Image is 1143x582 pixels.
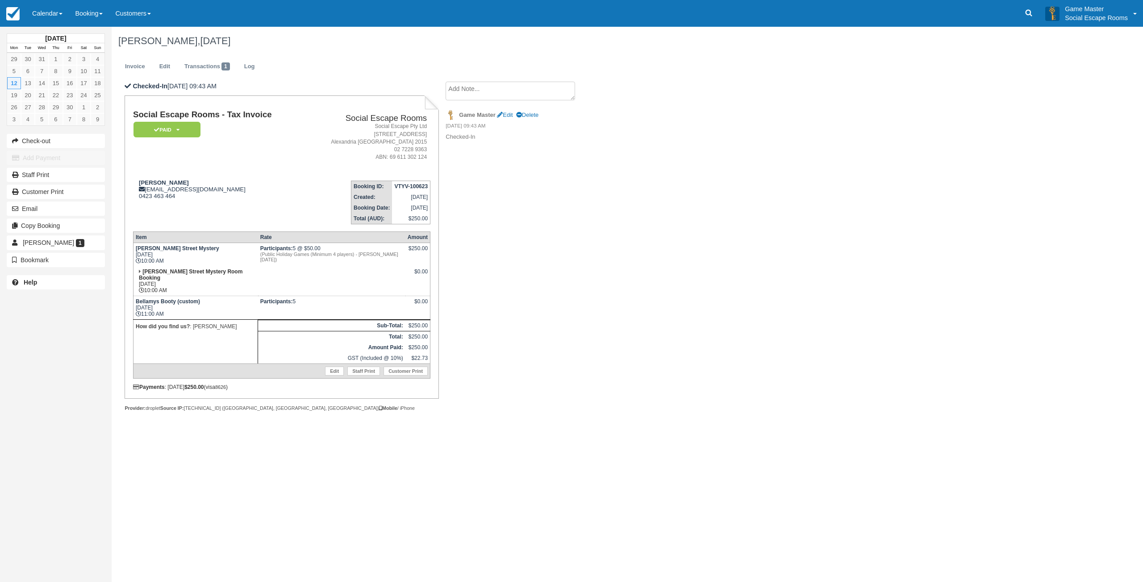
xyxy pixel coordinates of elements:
a: 22 [49,89,63,101]
th: Amount Paid: [258,342,405,353]
a: 14 [35,77,49,89]
td: $250.00 [405,320,430,331]
a: 8 [49,65,63,77]
a: 27 [21,101,35,113]
th: Sub-Total: [258,320,405,331]
em: Paid [133,122,200,137]
strong: Participants [260,245,293,252]
th: Thu [49,43,63,53]
strong: Bellamys Booty (custom) [136,298,200,305]
th: Total: [258,331,405,343]
div: $0.00 [408,268,428,282]
strong: Source IP: [160,405,184,411]
th: Fri [63,43,77,53]
a: 26 [7,101,21,113]
span: 1 [221,62,230,70]
b: Help [24,279,37,286]
a: 30 [21,53,35,65]
th: Sun [91,43,104,53]
td: GST (Included @ 10%) [258,353,405,364]
div: [EMAIL_ADDRESS][DOMAIN_NAME] 0423 463 464 [133,179,304,199]
strong: [PERSON_NAME] Street Mystery [136,245,219,252]
span: [PERSON_NAME] [23,239,74,246]
b: Checked-In [133,83,167,90]
a: 29 [49,101,63,113]
a: 12 [7,77,21,89]
a: 9 [91,113,104,125]
th: Booking ID: [351,181,392,192]
a: 1 [49,53,63,65]
a: Customer Print [384,367,428,376]
button: Email [7,202,105,216]
a: 15 [49,77,63,89]
th: Amount [405,232,430,243]
div: $250.00 [408,245,428,259]
td: [DATE] 11:00 AM [133,296,258,320]
td: $250.00 [392,213,430,224]
td: [DATE] [392,192,430,202]
a: 6 [49,113,63,125]
button: Copy Booking [7,219,105,233]
a: 16 [63,77,77,89]
div: droplet [TECHNICAL_ID] ([GEOGRAPHIC_DATA], [GEOGRAPHIC_DATA], [GEOGRAPHIC_DATA]) / iPhone [125,405,438,412]
strong: Participants [260,298,293,305]
a: 2 [63,53,77,65]
a: 3 [77,53,91,65]
td: 5 @ $50.00 [258,243,405,267]
a: 4 [21,113,35,125]
a: 21 [35,89,49,101]
small: 8626 [215,384,226,390]
a: 8 [77,113,91,125]
address: Social Escape Pty Ltd [STREET_ADDRESS] Alexandria [GEOGRAPHIC_DATA] 2015 02 7228 9363 ABN: 69 611... [307,123,427,161]
a: 13 [21,77,35,89]
a: 24 [77,89,91,101]
th: Sat [77,43,91,53]
p: Checked-In [446,133,596,141]
button: Add Payment [7,151,105,165]
strong: How did you find us? [136,323,190,330]
img: checkfront-main-nav-mini-logo.png [6,7,20,21]
button: Bookmark [7,253,105,267]
td: 5 [258,296,405,320]
th: Created: [351,192,392,202]
td: $250.00 [405,331,430,343]
a: Delete [516,111,538,118]
img: A3 [1045,6,1060,21]
td: $22.73 [405,353,430,364]
th: Rate [258,232,405,243]
a: Edit [325,367,344,376]
a: Help [7,275,105,289]
a: 28 [35,101,49,113]
a: 7 [35,65,49,77]
a: 7 [63,113,77,125]
a: Edit [153,58,177,75]
a: Staff Print [347,367,380,376]
strong: Provider: [125,405,146,411]
span: 1 [76,239,84,247]
td: [DATE] 10:00 AM [133,243,258,267]
div: : [DATE] (visa ) [133,384,430,390]
a: 20 [21,89,35,101]
th: Booking Date: [351,202,392,213]
a: 11 [91,65,104,77]
a: [PERSON_NAME] 1 [7,235,105,250]
a: 19 [7,89,21,101]
p: Social Escape Rooms [1065,13,1128,22]
a: 30 [63,101,77,113]
h1: Social Escape Rooms - Tax Invoice [133,110,304,120]
strong: [PERSON_NAME] [139,179,189,186]
p: [DATE] 09:43 AM [125,82,438,91]
td: [DATE] 10:00 AM [133,266,258,296]
em: (Public Holiday Games (Minimum 4 players) - [PERSON_NAME][DATE]) [260,252,403,262]
strong: [PERSON_NAME] Street Mystery Room Booking [139,268,242,281]
a: 23 [63,89,77,101]
p: Game Master [1065,4,1128,13]
a: 2 [91,101,104,113]
a: Log [238,58,262,75]
th: Wed [35,43,49,53]
p: : [PERSON_NAME] [136,322,255,331]
a: 6 [21,65,35,77]
a: 4 [91,53,104,65]
h1: [PERSON_NAME], [118,36,962,46]
strong: [DATE] [45,35,66,42]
